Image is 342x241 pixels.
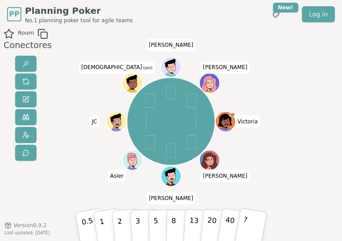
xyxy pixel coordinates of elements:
[273,3,298,12] div: New!
[201,169,250,182] span: Click to change your name
[18,29,34,39] span: Room
[15,109,37,125] button: Watch only
[4,222,47,229] button: Version0.9.2
[235,115,260,128] span: Click to change your name
[147,192,195,204] span: Click to change your name
[4,230,50,235] span: Last updated: [DATE]
[201,61,250,74] span: Click to change your name
[79,61,155,74] span: Click to change your name
[7,4,133,24] a: PPPlanning PokerNo.1 planning poker tool for agile teams
[123,74,142,92] button: Click to change your avatar
[25,17,133,24] span: No.1 planning poker tool for agile teams
[15,56,37,72] button: Reveal votes
[13,222,47,229] span: Version 0.9.2
[15,91,37,107] button: Change name
[90,115,99,128] span: Click to change your name
[4,39,52,52] div: Conectores
[302,6,335,22] a: Log in
[268,6,284,22] button: New!
[15,127,37,143] button: Change avatar
[15,145,37,161] button: Send feedback
[147,39,195,51] span: Click to change your name
[230,112,235,117] span: Victoria is the host
[9,9,19,20] span: PP
[108,169,126,182] span: Click to change your name
[15,74,37,90] button: Reset votes
[25,4,133,17] span: Planning Poker
[4,29,14,39] button: Add as favourite
[142,66,153,70] span: (you)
